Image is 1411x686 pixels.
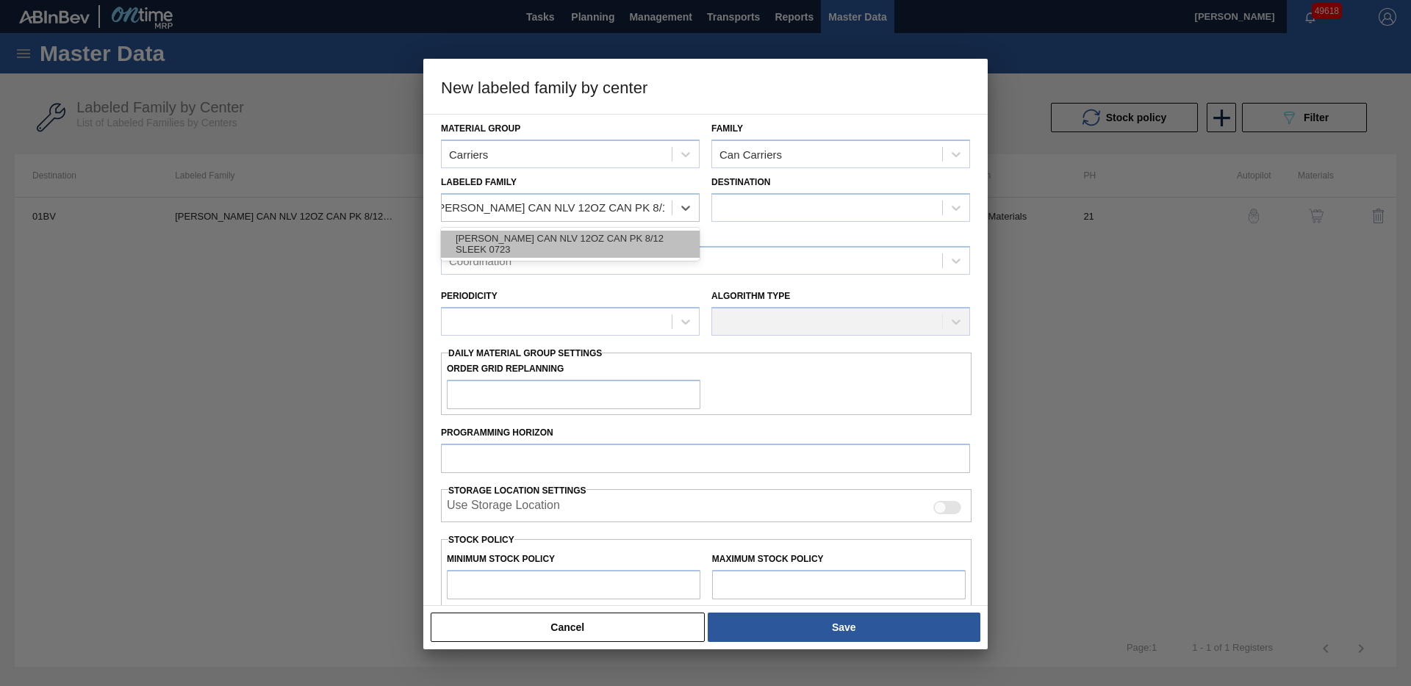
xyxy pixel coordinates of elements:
label: Order Grid Replanning [447,358,700,380]
div: Coordination [449,255,511,267]
label: Algorithm Type [711,291,790,301]
label: Maximum Stock Policy [712,554,824,564]
label: When enabled, the system will display stocks from different storage locations. [447,499,560,516]
button: Save [708,613,980,642]
button: Cancel [431,613,705,642]
label: Programming Horizon [441,422,970,444]
div: Can Carriers [719,148,782,160]
label: Labeled Family [441,177,517,187]
span: Storage Location Settings [448,485,586,496]
label: Minimum Stock Policy [447,554,555,564]
label: Family [711,123,743,134]
label: Material Group [441,123,520,134]
div: [PERSON_NAME] CAN NLV 12OZ CAN PK 8/12 SLEEK 0723 [441,231,700,258]
div: Carriers [449,148,488,160]
label: Destination [711,177,770,187]
label: Stock Policy [448,535,514,545]
h3: New labeled family by center [423,59,988,115]
label: Periodicity [441,291,498,301]
span: Daily Material Group Settings [448,348,602,358]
